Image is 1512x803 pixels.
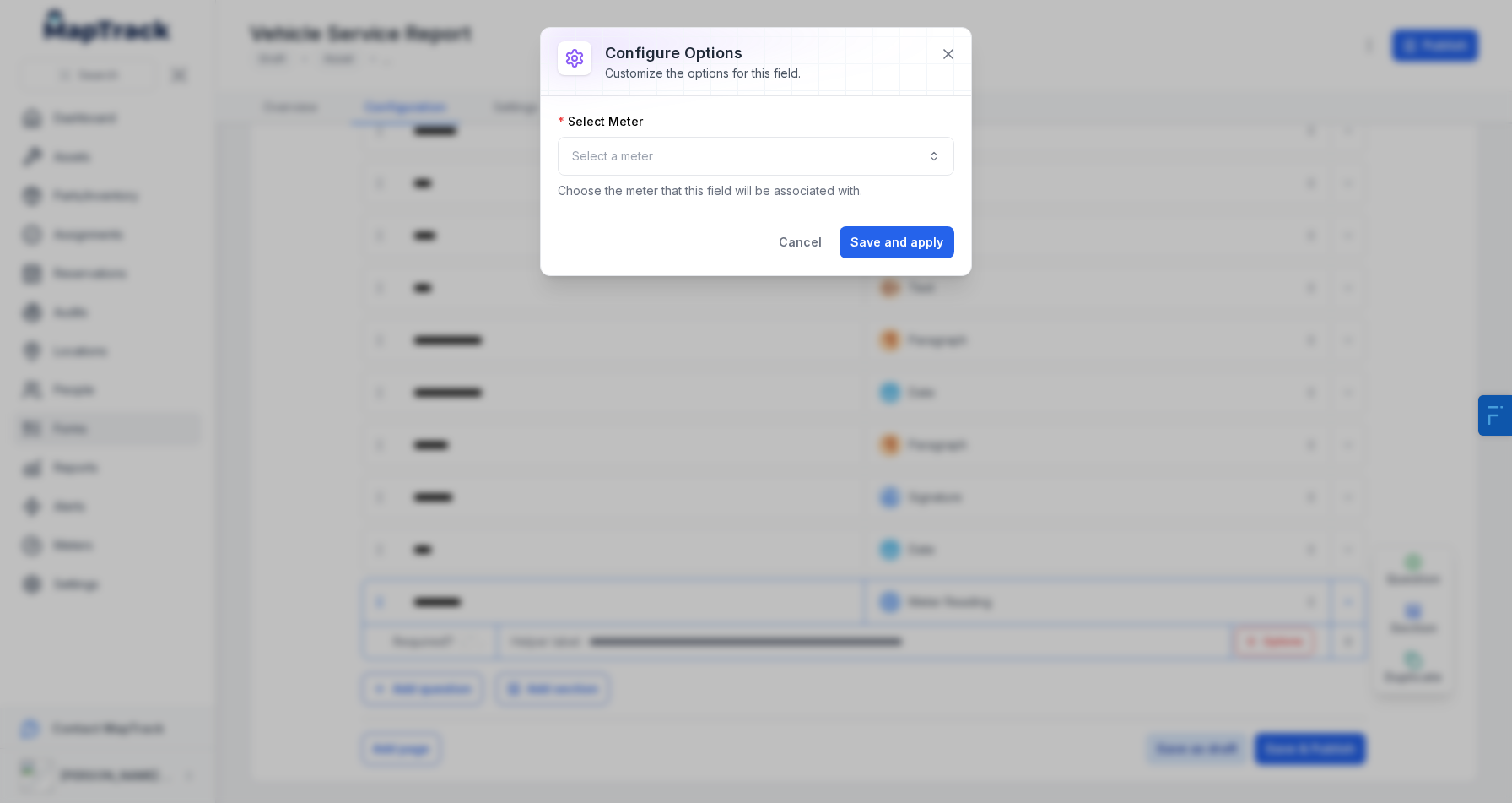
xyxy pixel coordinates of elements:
button: Cancel [768,226,833,258]
button: Save and apply [840,226,954,258]
p: Choose the meter that this field will be associated with. [558,182,954,199]
h3: Configure options [605,41,801,65]
button: Select a meter [558,137,954,176]
label: Select Meter [558,113,643,130]
div: Customize the options for this field. [605,65,801,82]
